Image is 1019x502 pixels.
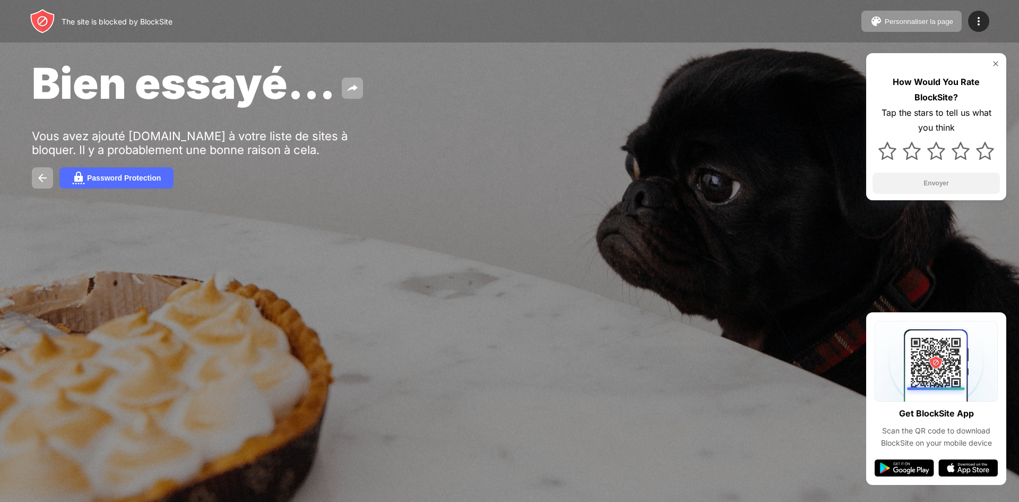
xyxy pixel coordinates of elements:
[972,15,985,28] img: menu-icon.svg
[72,172,85,184] img: password.svg
[32,129,360,157] div: Vous avez ajouté [DOMAIN_NAME] à votre liste de sites à bloquer. Il y a probablement une bonne ra...
[36,172,49,184] img: back.svg
[873,173,1000,194] button: Envoyer
[903,142,921,160] img: star.svg
[87,174,161,182] div: Password Protection
[346,82,359,95] img: share.svg
[861,11,962,32] button: Personnaliser la page
[976,142,994,160] img: star.svg
[62,17,172,26] div: The site is blocked by BlockSite
[927,142,945,160] img: star.svg
[991,59,1000,68] img: rate-us-close.svg
[32,57,335,109] span: Bien essayé...
[873,74,1000,105] div: How Would You Rate BlockSite?
[30,8,55,34] img: header-logo.svg
[870,15,883,28] img: pallet.svg
[875,321,998,402] img: qrcode.svg
[873,105,1000,136] div: Tap the stars to tell us what you think
[875,425,998,449] div: Scan the QR code to download BlockSite on your mobile device
[885,18,953,25] div: Personnaliser la page
[938,460,998,477] img: app-store.svg
[899,406,974,421] div: Get BlockSite App
[878,142,896,160] img: star.svg
[59,167,174,189] button: Password Protection
[952,142,970,160] img: star.svg
[875,460,934,477] img: google-play.svg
